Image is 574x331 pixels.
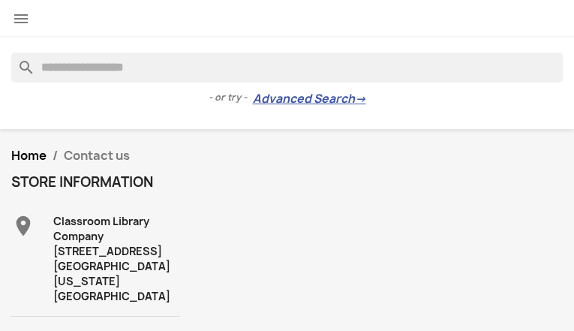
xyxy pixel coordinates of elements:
h4: Store information [11,175,180,190]
a: Advanced Search→ [253,92,366,107]
i: search [11,53,29,71]
i:  [11,214,35,238]
i:  [12,10,30,28]
span: → [355,92,366,107]
span: Contact us [64,147,130,164]
input: Search [11,53,563,83]
span: - or try - [209,90,253,105]
div: Classroom Library Company [STREET_ADDRESS] [GEOGRAPHIC_DATA][US_STATE] [GEOGRAPHIC_DATA] [53,214,180,304]
a: Home [11,147,47,164]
